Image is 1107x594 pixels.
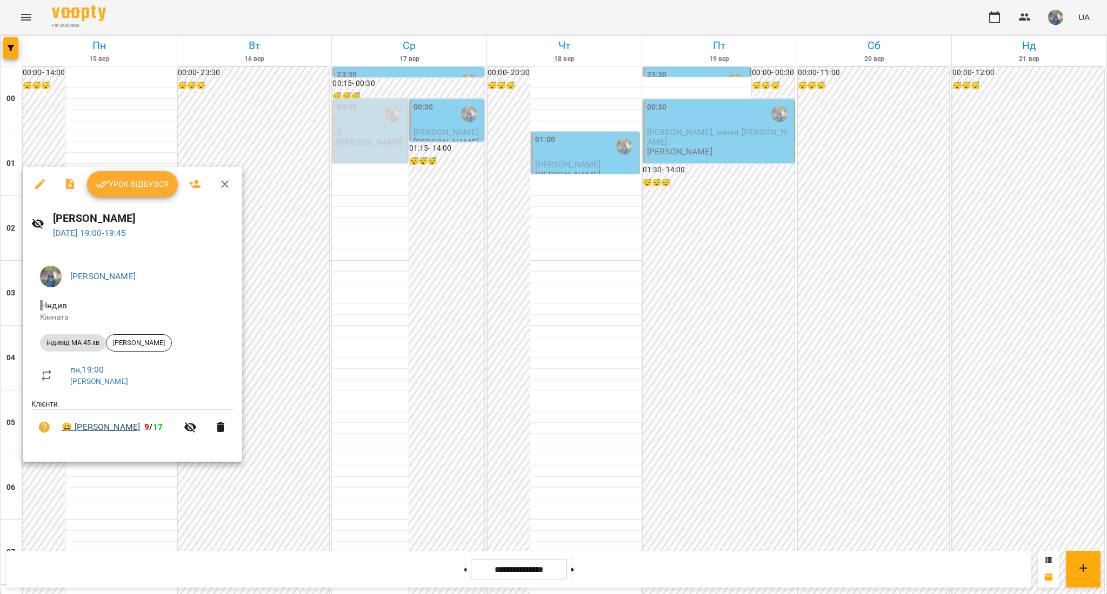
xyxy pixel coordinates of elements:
span: індивід МА 45 хв [40,338,106,348]
button: Урок відбувся [87,171,178,197]
span: 17 [153,422,163,432]
button: Візит ще не сплачено. Додати оплату? [31,414,57,440]
span: [PERSON_NAME] [106,338,171,348]
a: [PERSON_NAME] [70,377,128,386]
a: пн , 19:00 [70,364,104,375]
a: [PERSON_NAME] [70,271,136,281]
ul: Клієнти [31,399,234,449]
a: [DATE] 19:00-19:45 [53,228,126,238]
div: [PERSON_NAME] [106,334,172,352]
span: Урок відбувся [96,178,169,191]
h6: [PERSON_NAME] [53,210,234,227]
b: / [144,422,163,432]
span: - Індив [40,300,69,310]
a: 😀 [PERSON_NAME] [62,421,140,434]
span: 9 [144,422,149,432]
img: de1e453bb906a7b44fa35c1e57b3518e.jpg [40,266,62,287]
p: Кімната [40,312,225,323]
